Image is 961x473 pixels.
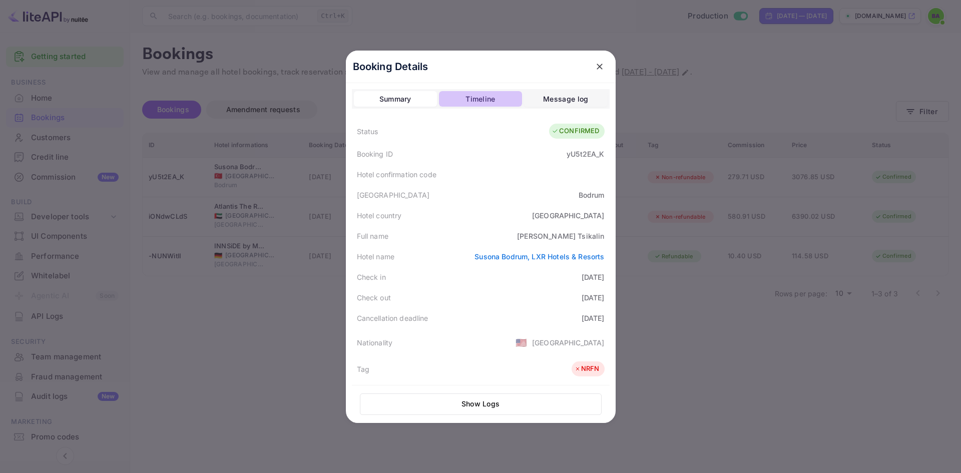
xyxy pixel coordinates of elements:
[543,93,588,105] div: Message log
[353,59,428,74] p: Booking Details
[582,292,605,303] div: [DATE]
[474,252,604,261] a: Susona Bodrum, LXR Hotels & Resorts
[579,190,605,200] div: Bodrum
[357,231,388,241] div: Full name
[357,364,369,374] div: Tag
[357,210,402,221] div: Hotel country
[532,337,605,348] div: [GEOGRAPHIC_DATA]
[574,364,600,374] div: NRFN
[532,210,605,221] div: [GEOGRAPHIC_DATA]
[591,58,609,76] button: close
[357,313,428,323] div: Cancellation deadline
[524,91,607,107] button: Message log
[582,313,605,323] div: [DATE]
[357,272,386,282] div: Check in
[357,292,391,303] div: Check out
[567,149,604,159] div: yU5t2EA_K
[379,93,411,105] div: Summary
[439,91,522,107] button: Timeline
[360,393,602,415] button: Show Logs
[357,337,393,348] div: Nationality
[357,190,430,200] div: [GEOGRAPHIC_DATA]
[357,149,393,159] div: Booking ID
[552,126,599,136] div: CONFIRMED
[582,272,605,282] div: [DATE]
[357,126,378,137] div: Status
[354,91,437,107] button: Summary
[465,93,495,105] div: Timeline
[357,251,395,262] div: Hotel name
[357,169,436,180] div: Hotel confirmation code
[517,231,604,241] div: [PERSON_NAME] Tsikalin
[516,333,527,351] span: United States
